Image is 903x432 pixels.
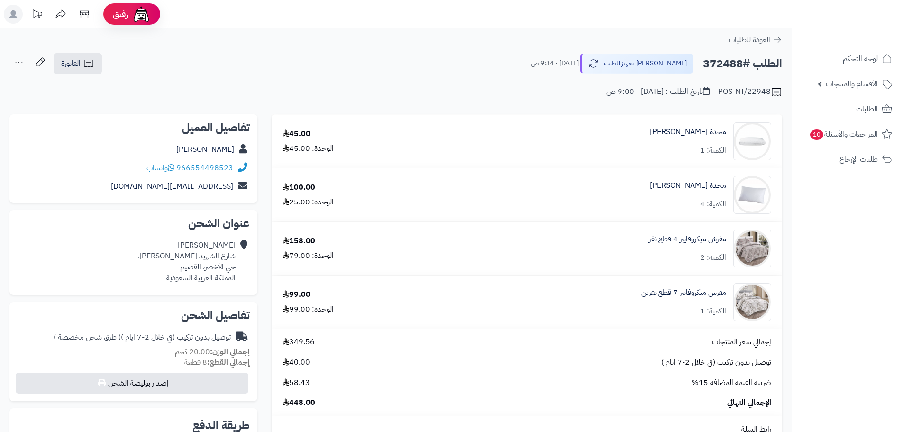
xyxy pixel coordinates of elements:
small: 8 قطعة [184,357,250,368]
div: الكمية: 1 [700,306,726,317]
div: 99.00 [283,289,310,300]
strong: إجمالي الوزن: [210,346,250,358]
small: 20.00 كجم [175,346,250,358]
div: [PERSON_NAME] شارع الشهيد [PERSON_NAME]، حي الأخضر، القصيم المملكة العربية السعودية [137,240,236,283]
button: [PERSON_NAME] تجهيز الطلب [580,54,693,74]
img: 1703426650-220106010174-90x90.png [734,122,771,160]
span: 349.56 [283,337,315,348]
span: توصيل بدون تركيب (في خلال 2-7 ايام ) [661,357,771,368]
a: 966554498523 [176,162,233,174]
div: الكمية: 2 [700,252,726,263]
a: العودة للطلبات [729,34,782,46]
a: تحديثات المنصة [25,5,49,26]
div: الكمية: 4 [700,199,726,210]
a: المراجعات والأسئلة10 [798,123,897,146]
span: الإجمالي النهائي [727,397,771,408]
span: ضريبة القيمة المضافة 15% [692,377,771,388]
a: مفرش ميكروفايبر 7 قطع نفرين [641,287,726,298]
img: 1703426873-pillow-90x90.png [734,176,771,214]
a: مفرش ميكروفايبر 4 قطع نفر [649,234,726,245]
a: لوحة التحكم [798,47,897,70]
div: الوحدة: 99.00 [283,304,334,315]
div: توصيل بدون تركيب (في خلال 2-7 ايام ) [54,332,231,343]
div: 45.00 [283,129,310,139]
a: الفاتورة [54,53,102,74]
a: مخدة [PERSON_NAME] [650,180,726,191]
h2: تفاصيل العميل [17,122,250,133]
span: 58.43 [283,377,310,388]
small: [DATE] - 9:34 ص [531,59,579,68]
div: الوحدة: 79.00 [283,250,334,261]
span: 40.00 [283,357,310,368]
span: 448.00 [283,397,315,408]
span: طلبات الإرجاع [839,153,878,166]
span: الطلبات [856,102,878,116]
img: ai-face.png [132,5,151,24]
div: POS-NT/22948 [718,86,782,98]
h2: عنوان الشحن [17,218,250,229]
span: رفيق [113,9,128,20]
div: الوحدة: 45.00 [283,143,334,154]
a: واتساب [146,162,174,174]
span: 10 [810,129,823,140]
span: لوحة التحكم [843,52,878,65]
span: العودة للطلبات [729,34,770,46]
div: تاريخ الطلب : [DATE] - 9:00 ص [606,86,710,97]
h2: الطلب #372488 [703,54,782,74]
a: [EMAIL_ADDRESS][DOMAIN_NAME] [111,181,233,192]
a: طلبات الإرجاع [798,148,897,171]
span: ( طرق شحن مخصصة ) [54,331,121,343]
span: الأقسام والمنتجات [826,77,878,91]
button: إصدار بوليصة الشحن [16,373,248,394]
strong: إجمالي القطع: [207,357,250,368]
img: 1752908738-1-90x90.jpg [734,283,771,321]
div: 158.00 [283,236,315,247]
span: إجمالي سعر المنتجات [712,337,771,348]
div: الوحدة: 25.00 [283,197,334,208]
a: مخدة [PERSON_NAME] [650,127,726,138]
a: [PERSON_NAME] [176,144,234,155]
a: الطلبات [798,98,897,120]
span: الفاتورة [61,58,81,69]
img: 1752754031-1-90x90.jpg [734,230,771,267]
div: الكمية: 1 [700,145,726,156]
h2: تفاصيل الشحن [17,310,250,321]
span: المراجعات والأسئلة [809,128,878,141]
div: 100.00 [283,182,315,193]
h2: طريقة الدفع [192,420,250,431]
